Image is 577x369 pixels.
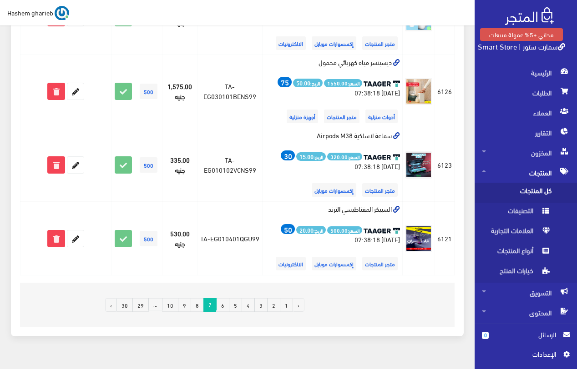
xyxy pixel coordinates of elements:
[489,349,556,359] span: اﻹعدادات
[242,298,255,312] a: 4
[475,103,577,123] a: العملاء
[178,298,191,312] a: 9
[11,307,46,341] iframe: Drift Widget Chat Controller
[7,7,53,18] span: Hashem gharieb
[116,298,133,312] a: 30
[262,55,402,128] td: ديسبنسر مياه كهربائي محمول
[197,128,262,202] td: TA-EG010102VCNS99
[330,226,348,234] strong: 500.00
[296,152,326,161] span: الربح:
[105,298,117,312] a: التالي »
[132,298,149,312] a: 29
[482,223,551,243] span: العلامات التجارية
[276,36,306,50] span: الالكترونيات
[312,257,356,270] span: إكسسوارات موبايل
[362,183,398,197] span: متجر المنتجات
[478,40,565,53] a: سمارت ستور | Smart Store
[362,36,398,50] span: متجر المنتجات
[284,150,292,161] strong: 30
[364,154,400,160] img: taager-logo-original.svg
[482,63,570,83] span: الرئيسية
[482,329,570,349] a: 0 الرسائل
[203,298,217,310] span: 7
[482,123,570,143] span: التقارير
[55,6,69,20] img: ...
[482,283,570,303] span: التسويق
[475,223,577,243] a: العلامات التجارية
[197,202,262,275] td: TA-EG010401QGU99
[162,55,197,128] td: 1,575.00 جنيه
[480,28,563,41] a: مجاني +5% عمولة مبيعات
[162,298,178,312] a: 10
[505,7,554,25] img: .
[281,76,289,87] strong: 75
[327,79,348,87] strong: 1550.00
[7,5,69,20] a: ... Hashem gharieb
[435,55,455,128] td: 6126
[293,298,304,312] a: « السابق
[475,263,577,283] a: خيارات المنتج
[482,203,551,223] span: التصنيفات
[482,143,570,163] span: المخزون
[475,123,577,143] a: التقارير
[140,84,157,99] span: 500
[299,225,314,234] strong: 20.00
[482,263,551,283] span: خيارات المنتج
[405,225,432,252] img: 44f8f0e9-5ae2-4f41-8e3f-207e0e858a5f.png
[475,163,577,183] a: المنتجات
[327,153,362,160] span: السعر:
[330,153,348,160] strong: 320.00
[312,36,356,50] span: إكسسوارات موبايل
[327,226,362,234] span: السعر:
[482,183,551,203] span: كل المنتجات
[229,298,242,312] a: 5
[293,79,323,87] span: الربح:
[191,298,204,312] a: 8
[262,128,402,202] td: سماعة لاسلكية Airpods M38
[262,202,402,275] td: السبيكر المغناطيسي الترند
[435,128,455,202] td: 6123
[162,202,197,275] td: 530.00 جنيه
[276,257,306,270] span: الالكترونيات
[482,349,570,364] a: اﻹعدادات
[405,151,432,179] img: b11d4606-6096-45b4-8469-54dc5a3b71bf.png
[267,298,280,312] a: 2
[197,55,262,128] td: TA-EG030101BENS99
[496,329,556,339] span: الرسائل
[265,77,400,97] div: [DATE] 07:38:18
[362,257,398,270] span: متجر المنتجات
[475,183,577,203] a: كل المنتجات
[364,80,400,87] img: taager-logo-original.svg
[475,243,577,263] a: أنواع المنتجات
[482,163,570,183] span: المنتجات
[482,243,551,263] span: أنواع المنتجات
[312,183,356,197] span: إكسسوارات موبايل
[254,298,268,312] a: 3
[482,303,570,323] span: المحتوى
[365,110,398,123] span: أدوات منزلية
[265,224,400,244] div: [DATE] 07:38:18
[287,110,318,123] span: أجهزة منزلية
[162,128,197,202] td: 335.00 جنيه
[475,303,577,323] a: المحتوى
[482,103,570,123] span: العملاء
[216,298,229,312] a: 6
[482,83,570,103] span: الطلبات
[265,150,400,171] div: [DATE] 07:38:18
[482,332,489,339] span: 0
[475,83,577,103] a: الطلبات
[324,79,362,87] span: السعر:
[280,298,293,312] a: 1
[475,203,577,223] a: التصنيفات
[299,152,314,161] strong: 15.00
[284,224,292,234] strong: 50
[296,78,310,87] strong: 50.00
[405,78,432,105] img: 458e510e-2f2c-41cb-9316-b5c4ea188249.png
[324,110,359,123] span: متجر المنتجات
[296,226,326,234] span: الربح:
[140,231,157,246] span: 500
[475,143,577,163] a: المخزون
[140,157,157,173] span: 500
[435,202,455,275] td: 6121
[475,63,577,83] a: الرئيسية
